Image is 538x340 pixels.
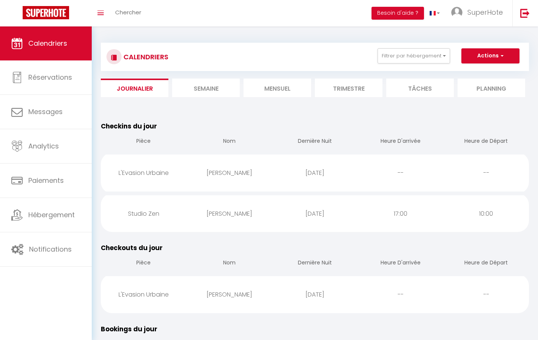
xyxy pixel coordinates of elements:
[28,107,63,116] span: Messages
[101,243,163,252] span: Checkouts du jour
[443,161,529,185] div: --
[187,253,272,274] th: Nom
[115,8,141,16] span: Chercher
[272,201,358,226] div: [DATE]
[101,122,157,131] span: Checkins du jour
[101,201,187,226] div: Studio Zen
[6,3,29,26] button: Ouvrir le widget de chat LiveChat
[272,161,358,185] div: [DATE]
[187,282,272,307] div: [PERSON_NAME]
[101,253,187,274] th: Pièce
[187,131,272,153] th: Nom
[28,176,64,185] span: Paiements
[172,79,240,97] li: Semaine
[443,253,529,274] th: Heure de Départ
[272,253,358,274] th: Dernière Nuit
[122,48,168,65] h3: CALENDRIERS
[28,141,59,151] span: Analytics
[520,8,530,18] img: logout
[358,253,443,274] th: Heure D'arrivée
[101,325,157,334] span: Bookings du jour
[101,161,187,185] div: L'Evasion Urbaine
[467,8,503,17] span: SuperHote
[372,7,424,20] button: Besoin d'aide ?
[386,79,454,97] li: Tâches
[272,282,358,307] div: [DATE]
[28,73,72,82] span: Réservations
[358,131,443,153] th: Heure D'arrivée
[443,201,529,226] div: 10:00
[358,282,443,307] div: --
[101,131,187,153] th: Pièce
[358,161,443,185] div: --
[187,201,272,226] div: [PERSON_NAME]
[461,48,520,63] button: Actions
[378,48,450,63] button: Filtrer par hébergement
[23,6,69,19] img: Super Booking
[101,282,187,307] div: L'Evasion Urbaine
[443,282,529,307] div: --
[28,210,75,219] span: Hébergement
[187,161,272,185] div: [PERSON_NAME]
[272,131,358,153] th: Dernière Nuit
[358,201,443,226] div: 17:00
[29,244,72,254] span: Notifications
[458,79,525,97] li: Planning
[451,7,462,18] img: ...
[315,79,382,97] li: Trimestre
[28,39,67,48] span: Calendriers
[244,79,311,97] li: Mensuel
[101,79,168,97] li: Journalier
[443,131,529,153] th: Heure de Départ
